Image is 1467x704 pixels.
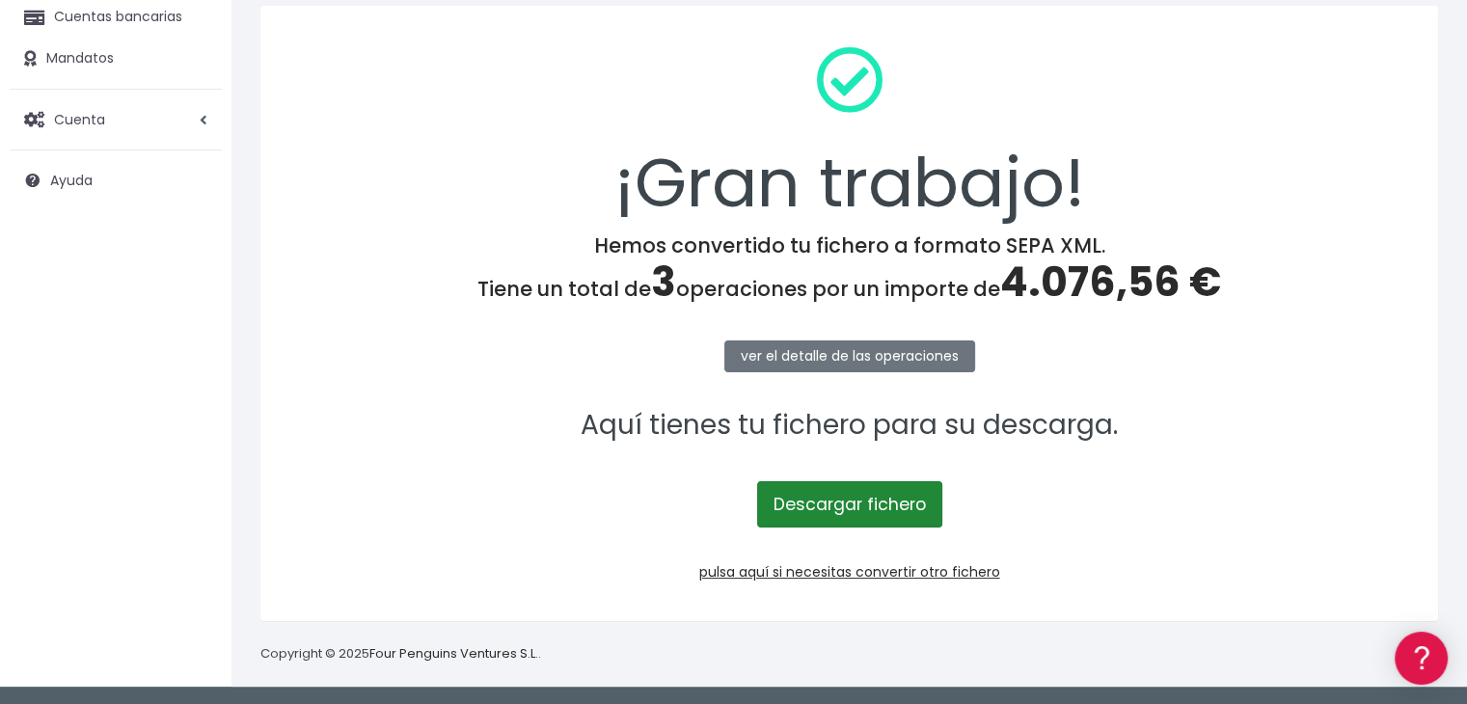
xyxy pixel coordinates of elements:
a: ver el detalle de las operaciones [724,340,975,372]
span: 4.076,56 € [1000,254,1221,311]
div: ¡Gran trabajo! [285,31,1413,233]
div: Información general [19,134,367,152]
p: Aquí tienes tu fichero para su descarga. [285,404,1413,447]
a: Información general [19,164,367,194]
div: Convertir ficheros [19,213,367,231]
h4: Hemos convertido tu fichero a formato SEPA XML. Tiene un total de operaciones por un importe de [285,233,1413,307]
a: Ayuda [10,160,222,201]
a: Cuenta [10,99,222,140]
a: Problemas habituales [19,274,367,304]
span: Cuenta [54,109,105,128]
a: pulsa aquí si necesitas convertir otro fichero [699,562,1000,582]
a: Formatos [19,244,367,274]
a: Four Penguins Ventures S.L. [369,644,538,663]
span: 3 [651,254,676,311]
div: Facturación [19,383,367,401]
a: API [19,493,367,523]
a: Mandatos [10,39,222,79]
p: Copyright © 2025 . [260,644,541,664]
a: General [19,414,367,444]
a: Perfiles de empresas [19,334,367,364]
span: Ayuda [50,171,93,190]
button: Contáctanos [19,516,367,550]
a: Videotutoriales [19,304,367,334]
a: Descargar fichero [757,481,942,528]
div: Programadores [19,463,367,481]
a: POWERED BY ENCHANT [265,555,371,574]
